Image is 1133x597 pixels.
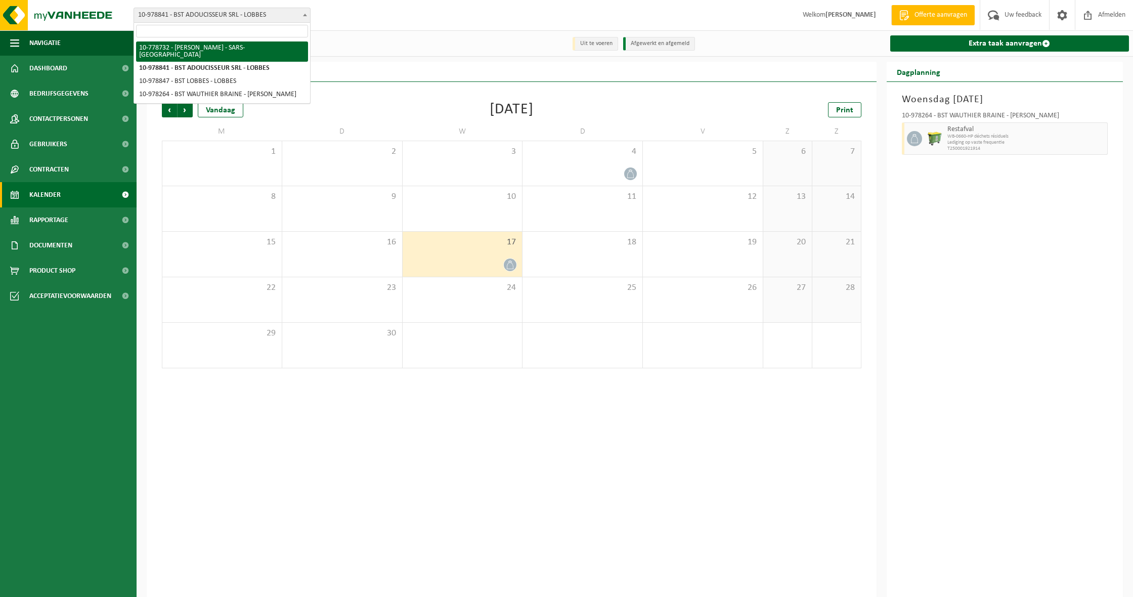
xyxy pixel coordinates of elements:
span: 1 [167,146,277,157]
span: 4 [528,146,637,157]
li: 10-978264 - BST WAUTHIER BRAINE - [PERSON_NAME] [136,88,308,101]
li: 10-978847 - BST LOBBES - LOBBES [136,75,308,88]
span: Print [836,106,853,114]
span: Offerte aanvragen [912,10,970,20]
td: D [282,122,403,141]
span: 13 [768,191,807,202]
span: 15 [167,237,277,248]
span: 25 [528,282,637,293]
span: Acceptatievoorwaarden [29,283,111,309]
span: 14 [817,191,856,202]
span: 24 [408,282,517,293]
li: 10-778732 - [PERSON_NAME] - SARS-[GEOGRAPHIC_DATA] [136,41,308,62]
div: [DATE] [490,102,534,117]
li: Uit te voeren [573,37,618,51]
td: M [162,122,282,141]
span: 20 [768,237,807,248]
a: Print [828,102,861,117]
span: 3 [408,146,517,157]
td: D [522,122,643,141]
span: Vorige [162,102,177,117]
span: 7 [817,146,856,157]
strong: [PERSON_NAME] [825,11,876,19]
span: Contactpersonen [29,106,88,132]
span: 26 [648,282,758,293]
span: 6 [768,146,807,157]
span: Volgende [178,102,193,117]
a: Offerte aanvragen [891,5,975,25]
span: 28 [817,282,856,293]
td: Z [763,122,812,141]
h3: Woensdag [DATE] [902,92,1108,107]
span: Rapportage [29,207,68,233]
img: WB-0660-HPE-GN-50 [927,131,942,146]
li: 10-978841 - BST ADOUCISSEUR SRL - LOBBES [136,62,308,75]
span: 11 [528,191,637,202]
span: Contracten [29,157,69,182]
span: 10-978841 - BST ADOUCISSEUR SRL - LOBBES [134,8,310,22]
td: Z [812,122,861,141]
span: Documenten [29,233,72,258]
span: Navigatie [29,30,61,56]
td: W [403,122,523,141]
span: 18 [528,237,637,248]
span: 30 [287,328,397,339]
span: Dashboard [29,56,67,81]
li: Afgewerkt en afgemeld [623,37,695,51]
span: 5 [648,146,758,157]
span: 2 [287,146,397,157]
span: WB-0660-HP déchets résiduels [947,134,1105,140]
span: Lediging op vaste frequentie [947,140,1105,146]
span: 22 [167,282,277,293]
span: 9 [287,191,397,202]
span: 16 [287,237,397,248]
span: Restafval [947,125,1105,134]
h2: Dagplanning [887,62,950,81]
span: 19 [648,237,758,248]
span: T250001921914 [947,146,1105,152]
span: 21 [817,237,856,248]
a: Extra taak aanvragen [890,35,1129,52]
span: 12 [648,191,758,202]
span: 10 [408,191,517,202]
span: 10-978841 - BST ADOUCISSEUR SRL - LOBBES [134,8,311,23]
span: 27 [768,282,807,293]
div: 10-978264 - BST WAUTHIER BRAINE - [PERSON_NAME] [902,112,1108,122]
span: Gebruikers [29,132,67,157]
span: Bedrijfsgegevens [29,81,89,106]
span: 8 [167,191,277,202]
span: Product Shop [29,258,75,283]
span: 23 [287,282,397,293]
span: 17 [408,237,517,248]
span: Kalender [29,182,61,207]
td: V [643,122,763,141]
span: 29 [167,328,277,339]
div: Vandaag [198,102,243,117]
